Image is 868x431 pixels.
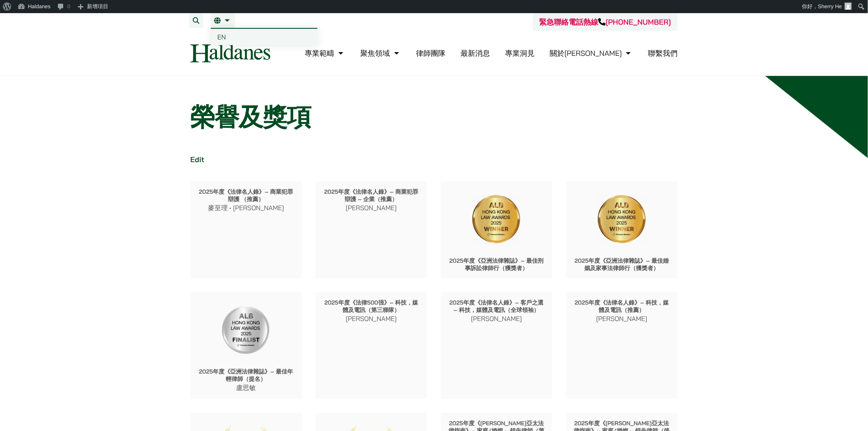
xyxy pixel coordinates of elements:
[550,48,633,58] a: 關於何敦
[214,17,232,24] a: 繁
[539,17,671,27] a: 緊急聯絡電話熱線[PHONE_NUMBER]
[197,383,295,392] p: 盧思敏
[573,257,671,272] p: 2025年度《亞洲法律雜誌》– 最佳婚姻及家事法律師行（獲獎者）
[322,299,420,314] p: 2025年度《法律500强》– 科技，媒體及電訊（第三梯隊）
[305,48,345,58] a: 專業範疇
[322,314,420,323] p: [PERSON_NAME]
[416,48,445,58] a: 律師團隊
[197,188,295,203] p: 2025年度《法律名人錄》– 商業犯罪辯護 （推薦）
[197,203,295,213] p: 麥至理 • [PERSON_NAME]
[461,48,490,58] a: 最新消息
[648,48,678,58] a: 聯繫我們
[322,188,420,203] p: 2025年度《法律名人錄》– 商業犯罪辯護 – 企業（推薦）
[573,314,671,323] p: [PERSON_NAME]
[505,48,535,58] a: 專業洞見
[197,368,295,383] p: 2025年度《亞洲法律雜誌》– 最佳年輕律師（提名）
[190,155,204,164] a: Edit
[217,33,226,41] span: EN
[448,314,546,323] p: [PERSON_NAME]
[189,13,203,28] button: Search
[361,48,401,58] a: 聚焦領域
[818,3,842,9] span: Sherry He
[322,203,420,213] p: [PERSON_NAME]
[211,29,318,45] a: Switch to EN
[190,102,678,132] h1: 榮譽及獎項
[448,257,546,272] p: 2025年度《亞洲法律雜誌》– 最佳刑事訴訟律師行（獲獎者）
[573,299,671,314] p: 2025年度《法律名人錄》– 科技，媒體及電訊（推薦）
[190,44,270,62] img: Logo of Haldanes
[448,299,546,314] p: 2025年度《法律名人錄》– 客戶之選 – 科技，媒體及電訊（全球領袖）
